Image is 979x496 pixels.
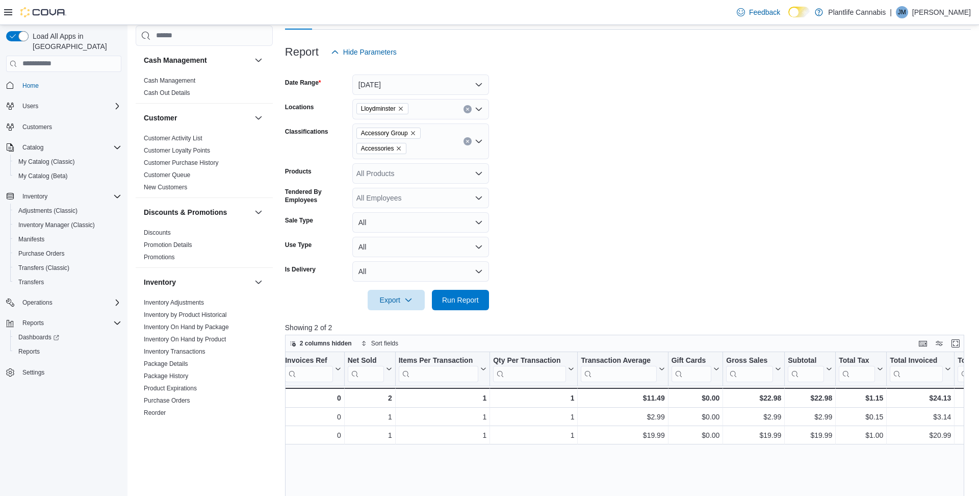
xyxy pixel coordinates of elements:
[14,331,63,343] a: Dashboards
[890,392,951,404] div: $24.13
[14,345,121,358] span: Reports
[144,348,205,355] a: Inventory Transactions
[788,356,824,382] div: Subtotal
[10,275,125,289] button: Transfers
[352,212,489,233] button: All
[144,396,190,405] span: Purchase Orders
[839,392,883,404] div: $1.15
[788,411,832,423] div: $2.99
[22,192,47,201] span: Inventory
[300,339,352,348] span: 2 columns hidden
[18,250,65,258] span: Purchase Orders
[463,105,472,113] button: Clear input
[733,2,784,22] a: Feedback
[368,290,425,310] button: Export
[14,219,99,231] a: Inventory Manager (Classic)
[398,356,478,365] div: Items Per Transaction
[327,42,401,62] button: Hide Parameters
[144,135,202,142] a: Customer Activity List
[22,102,38,110] span: Users
[18,141,47,154] button: Catalog
[22,319,44,327] span: Reports
[347,356,383,365] div: Net Sold
[18,333,59,341] span: Dashboards
[18,121,56,133] a: Customers
[285,411,341,423] div: 0
[432,290,489,310] button: Run Report
[144,311,227,318] a: Inventory by Product Historical
[581,392,664,404] div: $11.49
[14,262,121,274] span: Transfers (Classic)
[285,265,316,274] label: Is Delivery
[22,123,52,131] span: Customers
[144,336,226,343] a: Inventory On Hand by Product
[144,348,205,356] span: Inventory Transactions
[22,299,53,307] span: Operations
[18,100,42,112] button: Users
[144,324,229,331] a: Inventory On Hand by Package
[356,143,407,154] span: Accessories
[10,169,125,183] button: My Catalog (Beta)
[361,128,408,138] span: Accessory Group
[144,384,197,392] span: Product Expirations
[493,411,574,423] div: 1
[890,6,892,18] p: |
[493,356,566,365] div: Qty Per Transaction
[2,365,125,380] button: Settings
[348,429,392,441] div: 1
[671,429,719,441] div: $0.00
[144,184,187,191] a: New Customers
[726,356,781,382] button: Gross Sales
[10,204,125,218] button: Adjustments (Classic)
[14,233,48,245] a: Manifests
[14,219,121,231] span: Inventory Manager (Classic)
[18,317,121,329] span: Reports
[726,356,773,365] div: Gross Sales
[144,146,210,155] span: Customer Loyalty Points
[18,80,43,92] a: Home
[839,356,883,382] button: Total Tax
[144,89,190,97] span: Cash Out Details
[581,356,656,382] div: Transaction Average
[144,323,229,331] span: Inventory On Hand by Package
[285,356,332,382] div: Invoices Ref
[144,207,250,217] button: Discounts & Promotions
[136,132,273,197] div: Customer
[285,356,341,382] button: Invoices Ref
[252,276,265,288] button: Inventory
[2,99,125,113] button: Users
[10,218,125,232] button: Inventory Manager (Classic)
[144,134,202,142] span: Customer Activity List
[356,103,408,114] span: Lloydminster
[352,75,489,95] button: [DATE]
[285,128,328,136] label: Classifications
[896,6,908,18] div: Janet Minty
[136,296,273,435] div: Inventory
[252,206,265,218] button: Discounts & Promotions
[144,89,190,96] a: Cash Out Details
[356,128,421,139] span: Accessory Group
[14,156,121,168] span: My Catalog (Classic)
[18,158,75,166] span: My Catalog (Classic)
[475,169,483,178] button: Open list of options
[285,323,971,333] p: Showing 2 of 2
[285,216,313,225] label: Sale Type
[352,237,489,257] button: All
[14,170,121,182] span: My Catalog (Beta)
[252,112,265,124] button: Customer
[144,183,187,191] span: New Customers
[398,392,486,404] div: 1
[22,368,44,377] span: Settings
[18,190,51,203] button: Inventory
[788,392,832,404] div: $22.98
[398,106,404,112] button: Remove Lloydminster from selection in this group
[10,155,125,169] button: My Catalog (Classic)
[475,105,483,113] button: Open list of options
[839,356,875,382] div: Total Tax
[828,6,886,18] p: Plantlife Cannabis
[22,143,43,152] span: Catalog
[14,205,82,217] a: Adjustments (Classic)
[410,130,416,136] button: Remove Accessory Group from selection in this group
[749,7,780,17] span: Feedback
[144,147,210,154] a: Customer Loyalty Points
